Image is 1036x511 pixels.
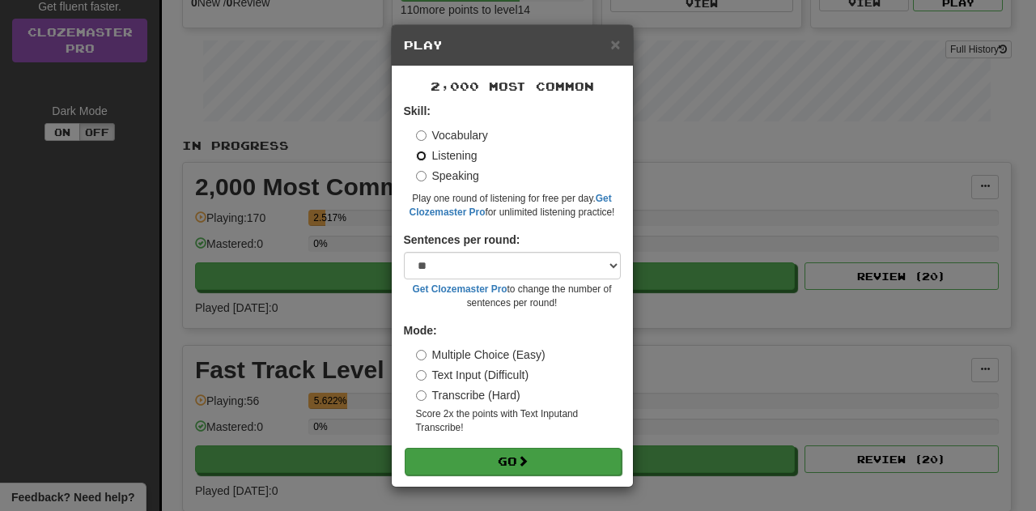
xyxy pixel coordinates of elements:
label: Multiple Choice (Easy) [416,347,546,363]
label: Text Input (Difficult) [416,367,529,383]
strong: Mode: [404,324,437,337]
label: Speaking [416,168,479,184]
h5: Play [404,37,621,53]
label: Sentences per round: [404,232,520,248]
label: Listening [416,147,478,164]
strong: Skill: [404,104,431,117]
button: Close [610,36,620,53]
a: Get Clozemaster Pro [413,283,507,295]
input: Listening [416,151,427,161]
input: Multiple Choice (Easy) [416,350,427,360]
input: Vocabulary [416,130,427,141]
span: × [610,35,620,53]
small: to change the number of sentences per round! [404,283,621,310]
input: Text Input (Difficult) [416,370,427,381]
label: Transcribe (Hard) [416,387,520,403]
input: Transcribe (Hard) [416,390,427,401]
small: Play one round of listening for free per day. for unlimited listening practice! [404,192,621,219]
label: Vocabulary [416,127,488,143]
small: Score 2x the points with Text Input and Transcribe ! [416,407,621,435]
button: Go [405,448,622,475]
span: 2,000 Most Common [431,79,594,93]
input: Speaking [416,171,427,181]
